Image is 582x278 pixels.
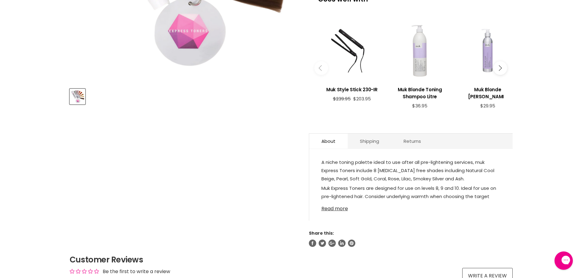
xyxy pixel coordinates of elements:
a: View product:Muk Blonde Toning Shampoo [457,81,518,103]
span: A niche toning palette ideal to use after all pre-lightening services, muk Express Toners include... [321,159,494,182]
a: About [309,134,348,149]
span: $203.95 [353,96,371,102]
h3: Muk Style Stick 230-IR [321,86,383,93]
a: Returns [391,134,433,149]
aside: Share this: [309,230,513,247]
div: Be the first to write a review [103,268,170,275]
a: Shipping [348,134,391,149]
iframe: Gorgias live chat messenger [551,249,576,272]
a: View product:Muk Style Stick 230-IR [321,81,383,96]
img: Muk Express Toners [70,89,85,104]
div: Average rating is 0.00 stars [70,268,99,275]
h3: Muk Blonde Toning Shampoo Litre [389,86,451,100]
span: $36.95 [412,103,427,109]
h2: Customer Reviews [70,254,513,265]
a: Read more [321,202,500,211]
button: Muk Express Toners [70,89,85,104]
div: Product thumbnails [69,87,299,104]
span: $239.95 [333,96,351,102]
span: $29.95 [480,103,495,109]
a: View product:Muk Blonde Toning Shampoo Litre [389,81,451,103]
h3: Muk Blonde [PERSON_NAME] [457,86,518,100]
span: Muk Express Toners are designed for use on levels 8, 9 and 10. Ideal for use on pre-lightened hai... [321,185,496,208]
span: Share this: [309,230,334,236]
